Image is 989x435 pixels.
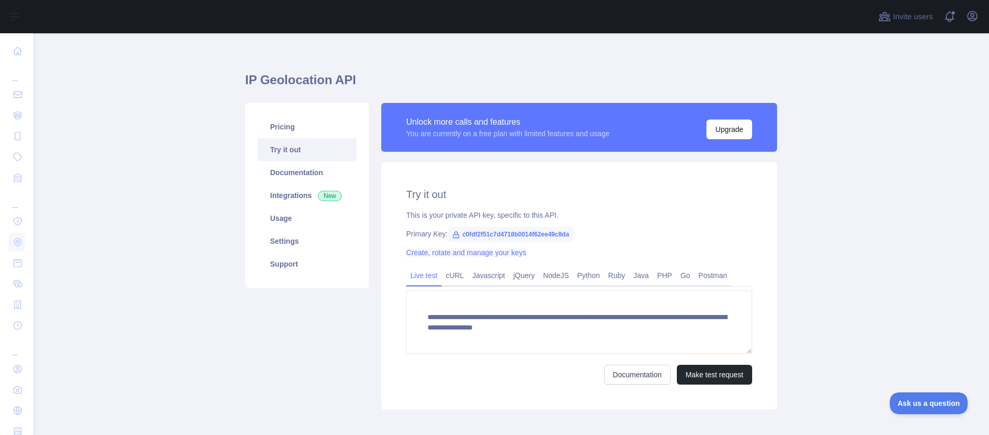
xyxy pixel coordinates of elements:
a: Settings [258,230,356,253]
div: Unlock more calls and features [406,116,610,128]
button: Upgrade [706,120,752,139]
span: New [318,191,342,201]
a: Try it out [258,138,356,161]
a: Ruby [604,267,630,284]
a: Python [573,267,604,284]
button: Invite users [876,8,935,25]
a: Pricing [258,115,356,138]
a: Documentation [604,365,671,385]
div: Primary Key: [406,229,752,239]
a: Create, rotate and manage your keys [406,248,526,257]
div: ... [8,189,25,210]
a: Postman [694,267,731,284]
div: This is your private API key, specific to this API. [406,210,752,220]
a: Integrations New [258,184,356,207]
h2: Try it out [406,187,752,202]
a: Support [258,253,356,275]
h1: IP Geolocation API [245,72,777,97]
iframe: Toggle Customer Support [890,392,968,414]
a: PHP [653,267,676,284]
a: Usage [258,207,356,230]
a: jQuery [509,267,539,284]
a: Javascript [468,267,509,284]
a: Documentation [258,161,356,184]
a: cURL [442,267,468,284]
a: Live test [406,267,442,284]
a: NodeJS [539,267,573,284]
div: You are currently on a free plan with limited features and usage [406,128,610,139]
button: Make test request [677,365,752,385]
a: Go [676,267,694,284]
span: c0fdf2f51c7d4718b0014f62ee49c8da [448,227,573,242]
span: Invite users [893,11,933,23]
div: ... [8,337,25,358]
a: Java [630,267,653,284]
div: ... [8,62,25,83]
